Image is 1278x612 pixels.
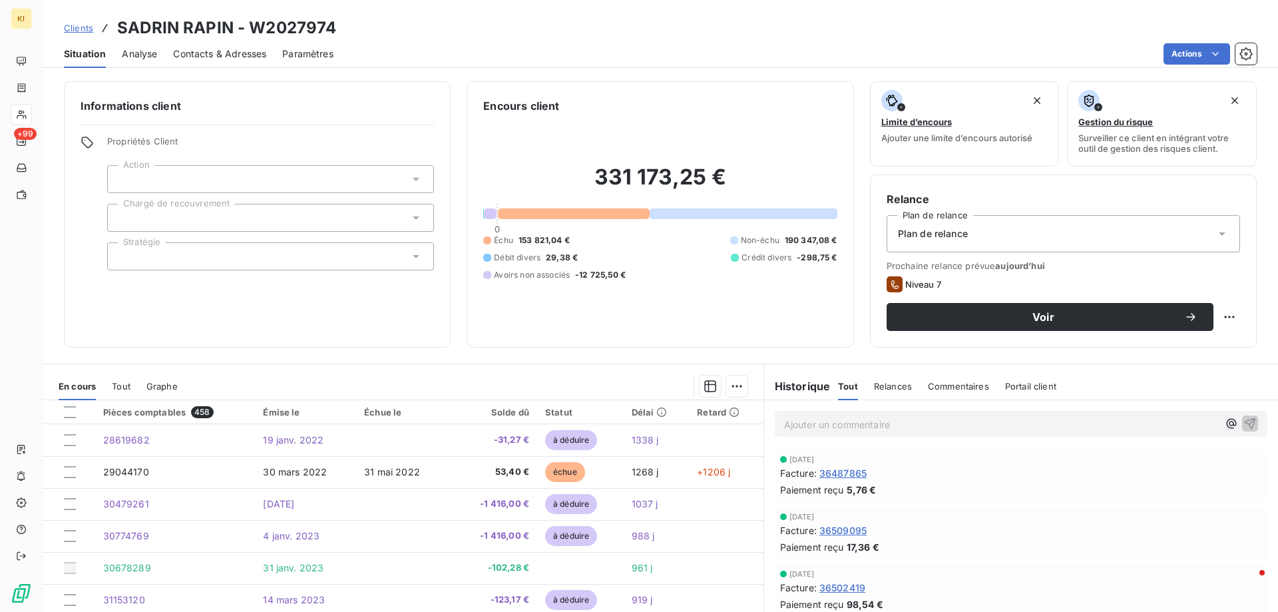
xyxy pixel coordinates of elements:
[881,133,1032,143] span: Ajouter une limite d’encours autorisé
[112,381,130,392] span: Tout
[870,81,1060,166] button: Limite d’encoursAjouter une limite d’encours autorisé
[173,47,266,61] span: Contacts & Adresses
[545,462,585,482] span: échue
[463,593,529,607] span: -123,17 €
[847,540,879,554] span: 17,36 €
[741,234,779,246] span: Non-échu
[103,562,151,573] span: 30678289
[780,483,844,497] span: Paiement reçu
[780,466,817,480] span: Facture :
[1233,567,1265,599] iframe: Intercom live chat
[545,494,597,514] span: à déduire
[797,252,837,264] span: -298,75 €
[780,523,817,537] span: Facture :
[546,252,578,264] span: 29,38 €
[887,303,1213,331] button: Voir
[14,128,37,140] span: +99
[632,594,653,605] span: 919 j
[1067,81,1257,166] button: Gestion du risqueSurveiller ce client en intégrant votre outil de gestion des risques client.
[742,252,791,264] span: Crédit divers
[847,597,883,611] span: 98,54 €
[103,434,150,446] span: 28619682
[483,164,837,204] h2: 331 173,25 €
[697,466,730,477] span: +1206 j
[847,483,877,497] span: 5,76 €
[263,562,323,573] span: 31 janv. 2023
[118,250,129,262] input: Ajouter une valeur
[263,498,294,509] span: [DATE]
[103,406,248,418] div: Pièces comptables
[59,381,96,392] span: En cours
[697,407,755,418] div: Retard
[103,466,149,477] span: 29044170
[118,173,129,185] input: Ajouter une valeur
[282,47,333,61] span: Paramètres
[1005,381,1056,392] span: Portail client
[632,434,659,446] span: 1338 j
[263,530,319,541] span: 4 janv. 2023
[1078,133,1245,154] span: Surveiller ce client en intégrant votre outil de gestion des risques client.
[494,269,570,281] span: Avoirs non associés
[64,21,93,35] a: Clients
[632,466,659,477] span: 1268 j
[146,381,178,392] span: Graphe
[191,406,213,418] span: 458
[263,434,323,446] span: 19 janv. 2022
[11,8,32,29] div: KI
[103,498,149,509] span: 30479261
[263,594,325,605] span: 14 mars 2023
[495,224,500,234] span: 0
[494,252,540,264] span: Débit divers
[819,466,867,480] span: 36487865
[263,407,348,418] div: Émise le
[364,407,447,418] div: Échue le
[632,562,653,573] span: 961 j
[519,234,570,246] span: 153 821,04 €
[898,227,968,240] span: Plan de relance
[494,234,513,246] span: Échu
[483,98,559,114] h6: Encours client
[903,312,1184,322] span: Voir
[780,540,844,554] span: Paiement reçu
[364,466,420,477] span: 31 mai 2022
[789,570,815,578] span: [DATE]
[928,381,989,392] span: Commentaires
[463,434,529,447] span: -31,27 €
[122,47,157,61] span: Analyse
[117,16,336,40] h3: SADRIN RAPIN - W2027974
[995,260,1045,271] span: aujourd’hui
[780,581,817,595] span: Facture :
[1078,117,1153,127] span: Gestion du risque
[64,47,106,61] span: Situation
[632,498,658,509] span: 1037 j
[874,381,912,392] span: Relances
[11,583,32,604] img: Logo LeanPay
[118,212,129,224] input: Ajouter une valeur
[545,430,597,450] span: à déduire
[887,260,1240,271] span: Prochaine relance prévue
[463,465,529,479] span: 53,40 €
[575,269,626,281] span: -12 725,50 €
[838,381,858,392] span: Tout
[545,590,597,610] span: à déduire
[789,456,815,463] span: [DATE]
[887,191,1240,207] h6: Relance
[107,136,434,154] span: Propriétés Client
[103,594,145,605] span: 31153120
[463,561,529,575] span: -102,28 €
[789,513,815,521] span: [DATE]
[463,497,529,511] span: -1 416,00 €
[545,407,616,418] div: Statut
[64,23,93,33] span: Clients
[819,523,867,537] span: 36509095
[463,529,529,543] span: -1 416,00 €
[819,581,865,595] span: 36502419
[545,526,597,546] span: à déduire
[905,279,941,290] span: Niveau 7
[1164,43,1230,65] button: Actions
[632,530,655,541] span: 988 j
[81,98,434,114] h6: Informations client
[263,466,327,477] span: 30 mars 2022
[881,117,952,127] span: Limite d’encours
[785,234,837,246] span: 190 347,08 €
